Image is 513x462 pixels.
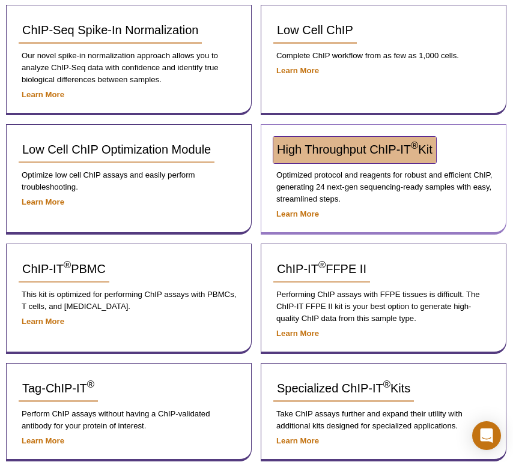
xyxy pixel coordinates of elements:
[277,262,366,275] span: ChIP-IT FFPE II
[273,376,414,402] a: Specialized ChIP-IT®Kits
[22,382,94,395] span: Tag-ChIP-IT
[19,137,214,163] a: Low Cell ChIP Optimization Module
[276,329,319,338] a: Learn More
[276,66,319,75] a: Learn More
[19,376,98,402] a: Tag-ChIP-IT®
[273,17,357,44] a: Low Cell ChIP
[276,209,319,218] a: Learn More
[87,379,94,391] sup: ®
[273,137,436,163] a: High Throughput ChIP-IT®Kit
[273,408,494,432] p: Take ChIP assays further and expand their utility with additional kits designed for specialized a...
[277,143,433,156] span: High Throughput ChIP-IT Kit
[22,262,106,275] span: ChIP-IT PBMC
[472,421,501,450] div: Open Intercom Messenger
[22,23,198,37] span: ChIP-Seq Spike-In Normalization
[19,50,239,86] p: Our novel spike-in normalization approach allows you to analyze ChIP-Seq data with confidence and...
[273,50,494,62] p: Complete ChIP workflow from as few as 1,000 cells.
[19,169,239,193] p: Optimize low cell ChIP assays and easily perform troubleshooting.
[19,17,202,44] a: ChIP-Seq Spike-In Normalization
[22,143,211,156] span: Low Cell ChIP Optimization Module
[19,408,239,432] p: Perform ChIP assays without having a ChIP-validated antibody for your protein of interest.
[276,436,319,445] a: Learn More
[273,289,494,325] p: Performing ChIP assays with FFPE tissues is difficult. The ChIP-IT FFPE II kit is your best optio...
[273,256,370,283] a: ChIP-IT®FFPE II
[22,90,64,99] a: Learn More
[383,379,390,391] sup: ®
[273,169,494,205] p: Optimized protocol and reagents for robust and efficient ChIP, generating 24 next-gen sequencing-...
[19,289,239,313] p: This kit is optimized for performing ChIP assays with PBMCs, T cells, and [MEDICAL_DATA].
[277,382,410,395] span: Specialized ChIP-IT Kits
[277,23,353,37] span: Low Cell ChIP
[64,260,71,271] sup: ®
[411,140,418,152] sup: ®
[22,436,64,445] a: Learn More
[318,260,326,271] sup: ®
[22,197,64,206] a: Learn More
[22,317,64,326] a: Learn More
[19,256,109,283] a: ChIP-IT®PBMC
